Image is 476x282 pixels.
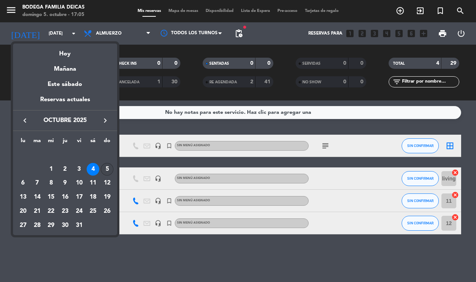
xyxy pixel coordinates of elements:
div: 28 [31,219,44,232]
td: 9 de octubre de 2025 [58,176,72,190]
i: keyboard_arrow_left [20,116,29,125]
th: jueves [58,137,72,148]
td: 27 de octubre de 2025 [16,218,30,233]
td: 17 de octubre de 2025 [72,190,86,204]
div: 27 [17,219,29,232]
div: 22 [45,205,57,218]
td: 29 de octubre de 2025 [44,218,58,233]
div: 19 [101,191,113,204]
div: 31 [73,219,86,232]
td: 22 de octubre de 2025 [44,204,58,218]
button: keyboard_arrow_left [18,116,32,125]
div: 11 [87,177,99,190]
td: 20 de octubre de 2025 [16,204,30,218]
td: 28 de octubre de 2025 [30,218,44,233]
td: 5 de octubre de 2025 [100,162,114,176]
div: 3 [73,163,86,176]
i: keyboard_arrow_right [101,116,110,125]
td: 1 de octubre de 2025 [44,162,58,176]
div: 30 [59,219,71,232]
td: 30 de octubre de 2025 [58,218,72,233]
td: 14 de octubre de 2025 [30,190,44,204]
div: 29 [45,219,57,232]
div: Hoy [13,44,117,59]
div: Reservas actuales [13,95,117,110]
div: 10 [73,177,86,190]
div: 4 [87,163,99,176]
div: 8 [45,177,57,190]
div: 26 [101,205,113,218]
td: 16 de octubre de 2025 [58,190,72,204]
td: 15 de octubre de 2025 [44,190,58,204]
th: viernes [72,137,86,148]
td: 11 de octubre de 2025 [86,176,100,190]
div: 13 [17,191,29,204]
div: 16 [59,191,71,204]
td: 24 de octubre de 2025 [72,204,86,218]
div: 20 [17,205,29,218]
div: 14 [31,191,44,204]
td: 3 de octubre de 2025 [72,162,86,176]
button: keyboard_arrow_right [99,116,112,125]
div: 1 [45,163,57,176]
td: 26 de octubre de 2025 [100,204,114,218]
td: 6 de octubre de 2025 [16,176,30,190]
th: martes [30,137,44,148]
td: 12 de octubre de 2025 [100,176,114,190]
div: Este sábado [13,74,117,95]
div: 24 [73,205,86,218]
td: 25 de octubre de 2025 [86,204,100,218]
td: 18 de octubre de 2025 [86,190,100,204]
td: 4 de octubre de 2025 [86,162,100,176]
td: 19 de octubre de 2025 [100,190,114,204]
div: 15 [45,191,57,204]
div: 12 [101,177,113,190]
div: 18 [87,191,99,204]
div: 6 [17,177,29,190]
td: OCT. [16,148,114,162]
td: 23 de octubre de 2025 [58,204,72,218]
span: octubre 2025 [32,116,99,125]
div: 21 [31,205,44,218]
th: lunes [16,137,30,148]
th: sábado [86,137,100,148]
th: miércoles [44,137,58,148]
td: 21 de octubre de 2025 [30,204,44,218]
div: 5 [101,163,113,176]
td: 31 de octubre de 2025 [72,218,86,233]
th: domingo [100,137,114,148]
div: 9 [59,177,71,190]
div: 25 [87,205,99,218]
div: 17 [73,191,86,204]
td: 2 de octubre de 2025 [58,162,72,176]
div: 2 [59,163,71,176]
td: 8 de octubre de 2025 [44,176,58,190]
td: 7 de octubre de 2025 [30,176,44,190]
div: 7 [31,177,44,190]
div: Mañana [13,59,117,74]
td: 13 de octubre de 2025 [16,190,30,204]
td: 10 de octubre de 2025 [72,176,86,190]
div: 23 [59,205,71,218]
